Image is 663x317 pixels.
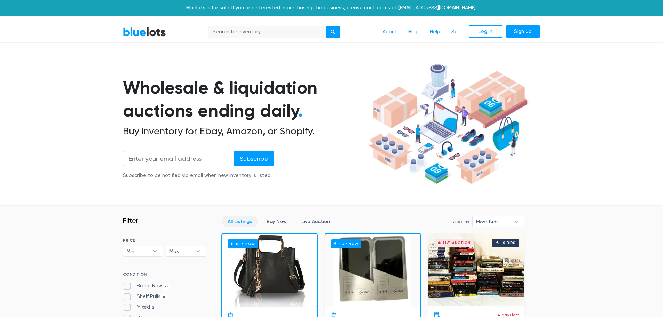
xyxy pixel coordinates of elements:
h2: Buy inventory for Ebay, Amazon, or Shopify. [123,125,365,137]
a: Blog [403,25,424,39]
a: Help [424,25,446,39]
label: Shelf Pulls [123,293,168,301]
b: ▾ [510,216,524,227]
b: ▾ [191,246,206,256]
img: hero-ee84e7d0318cb26816c560f6b4441b76977f77a177738b4e94f68c95b2b83dbb.png [365,61,530,188]
span: Min [127,246,150,256]
div: Live Auction [443,241,471,245]
a: All Listings [222,216,258,227]
a: Sell [446,25,465,39]
label: Sort By [451,219,469,225]
label: Brand New [123,282,171,290]
h6: Buy Now [331,239,361,248]
a: Sign Up [506,25,540,38]
a: BlueLots [123,27,166,37]
span: Max [169,246,192,256]
h1: Wholesale & liquidation auctions ending daily [123,76,365,122]
div: 0 bids [503,241,515,245]
b: ▾ [148,246,163,256]
h6: Buy Now [228,239,258,248]
a: Live Auction [295,216,336,227]
span: 79 [162,284,171,289]
h6: CONDITION [123,272,206,279]
a: Live Auction 0 bids [428,233,524,306]
a: Buy Now [261,216,293,227]
a: Buy Now [222,234,317,307]
label: Mixed [123,303,157,311]
span: . [298,100,303,121]
h6: PRICE [123,238,206,243]
a: About [377,25,403,39]
input: Enter your email address [123,151,234,166]
input: Search for inventory [208,26,326,38]
input: Subscribe [234,151,274,166]
h3: Filter [123,216,139,224]
span: 4 [160,294,168,300]
span: Most Bids [476,216,511,227]
div: Subscribe to be notified via email when new inventory is listed. [123,172,274,180]
a: Log In [468,25,503,38]
span: 2 [150,305,157,311]
a: Buy Now [325,234,420,307]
